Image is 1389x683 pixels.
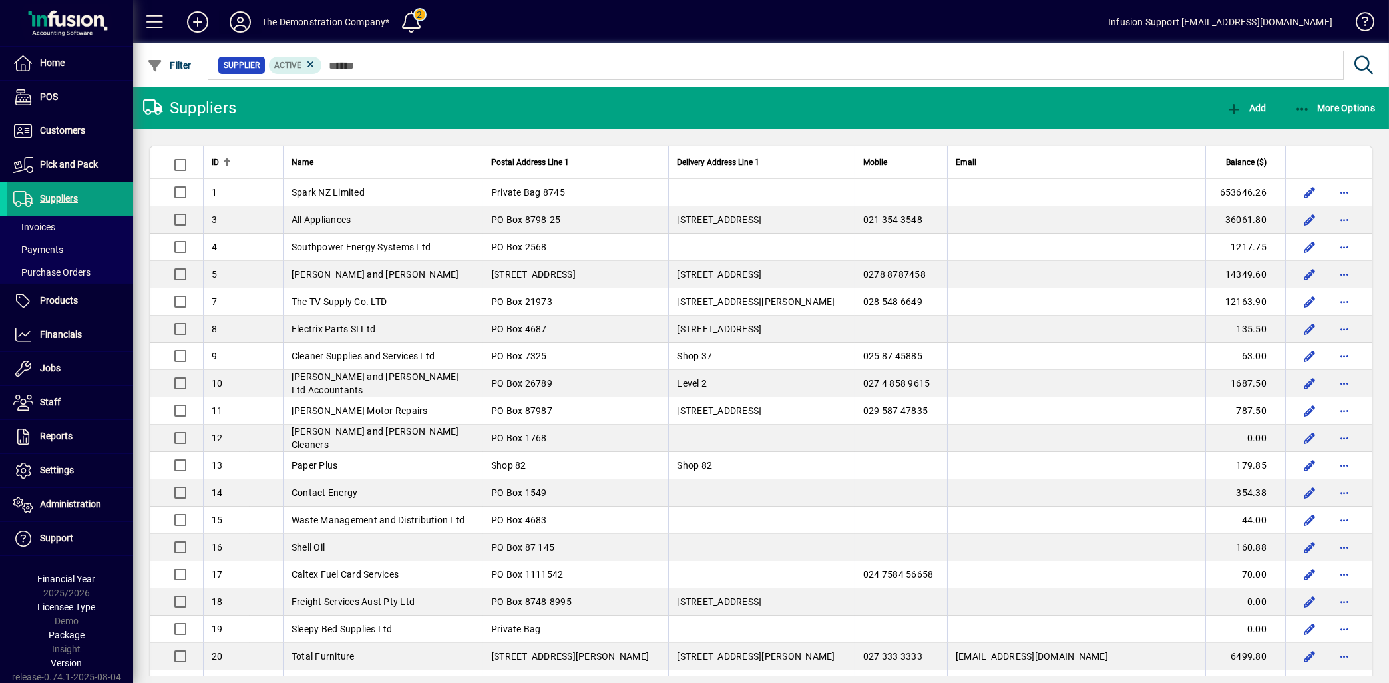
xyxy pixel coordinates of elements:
span: Sleepy Bed Supplies Ltd [292,624,393,634]
button: Edit [1299,345,1320,367]
td: 653646.26 [1205,179,1285,206]
span: 027 4 858 9615 [863,378,930,389]
button: More options [1334,509,1355,531]
span: 028 548 6649 [863,296,922,307]
div: Mobile [863,155,939,170]
span: [STREET_ADDRESS][PERSON_NAME] [491,651,649,662]
span: [STREET_ADDRESS] [677,324,761,334]
span: Paper Plus [292,460,338,471]
span: 021 354 3548 [863,214,922,225]
span: Add [1226,103,1266,113]
div: Name [292,155,475,170]
button: More options [1334,618,1355,640]
a: Administration [7,488,133,521]
button: More options [1334,537,1355,558]
td: 70.00 [1205,561,1285,588]
a: Products [7,284,133,318]
button: Edit [1299,318,1320,340]
span: Version [51,658,83,668]
span: 13 [212,460,223,471]
button: Add [1223,96,1269,120]
a: Home [7,47,133,80]
td: 135.50 [1205,316,1285,343]
button: More options [1334,345,1355,367]
button: More options [1334,455,1355,476]
button: More options [1334,209,1355,230]
td: 14349.60 [1205,261,1285,288]
span: Settings [40,465,74,475]
button: Edit [1299,482,1320,503]
span: 029 587 47835 [863,405,928,416]
span: 025 87 45885 [863,351,922,361]
span: [STREET_ADDRESS] [677,405,761,416]
td: 160.88 [1205,534,1285,561]
span: 3 [212,214,217,225]
span: 0278 8787458 [863,269,926,280]
a: Payments [7,238,133,261]
span: Postal Address Line 1 [491,155,569,170]
span: Pick and Pack [40,159,98,170]
span: 20 [212,651,223,662]
button: More options [1334,591,1355,612]
span: 024 7584 56658 [863,569,934,580]
td: 0.00 [1205,588,1285,616]
td: 354.38 [1205,479,1285,507]
span: 8 [212,324,217,334]
span: [STREET_ADDRESS] [677,214,761,225]
button: Filter [144,53,195,77]
button: Edit [1299,591,1320,612]
td: 63.00 [1205,343,1285,370]
span: Contact Energy [292,487,358,498]
span: PO Box 1549 [491,487,547,498]
span: 9 [212,351,217,361]
span: PO Box 1768 [491,433,547,443]
div: Suppliers [143,97,236,118]
span: Support [40,533,73,543]
span: 7 [212,296,217,307]
button: More options [1334,646,1355,667]
div: Infusion Support [EMAIL_ADDRESS][DOMAIN_NAME] [1108,11,1332,33]
span: 1 [212,187,217,198]
span: PO Box 87 145 [491,542,554,553]
span: Private Bag 8745 [491,187,565,198]
a: Knowledge Base [1346,3,1372,46]
a: Staff [7,386,133,419]
span: PO Box 4687 [491,324,547,334]
span: 11 [212,405,223,416]
div: Email [956,155,1197,170]
button: More options [1334,373,1355,394]
span: 5 [212,269,217,280]
button: Add [176,10,219,34]
span: 4 [212,242,217,252]
span: Active [274,61,301,70]
button: Edit [1299,537,1320,558]
div: ID [212,155,242,170]
span: 16 [212,542,223,553]
button: More options [1334,318,1355,340]
a: Invoices [7,216,133,238]
button: Edit [1299,209,1320,230]
span: [STREET_ADDRESS][PERSON_NAME] [677,651,835,662]
button: Profile [219,10,262,34]
span: PO Box 8748-8995 [491,596,572,607]
span: [STREET_ADDRESS][PERSON_NAME] [677,296,835,307]
a: POS [7,81,133,114]
span: Spark NZ Limited [292,187,365,198]
td: 1217.75 [1205,234,1285,261]
span: PO Box 7325 [491,351,547,361]
button: More options [1334,482,1355,503]
span: Caltex Fuel Card Services [292,569,399,580]
span: [STREET_ADDRESS] [677,596,761,607]
span: [STREET_ADDRESS] [677,269,761,280]
span: Shop 82 [491,460,526,471]
span: PO Box 8798-25 [491,214,561,225]
td: 44.00 [1205,507,1285,534]
div: Balance ($) [1214,155,1279,170]
span: Customers [40,125,85,136]
span: Staff [40,397,61,407]
span: Package [49,630,85,640]
div: The Demonstration Company* [262,11,390,33]
span: Mobile [863,155,887,170]
span: Invoices [13,222,55,232]
button: Edit [1299,618,1320,640]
